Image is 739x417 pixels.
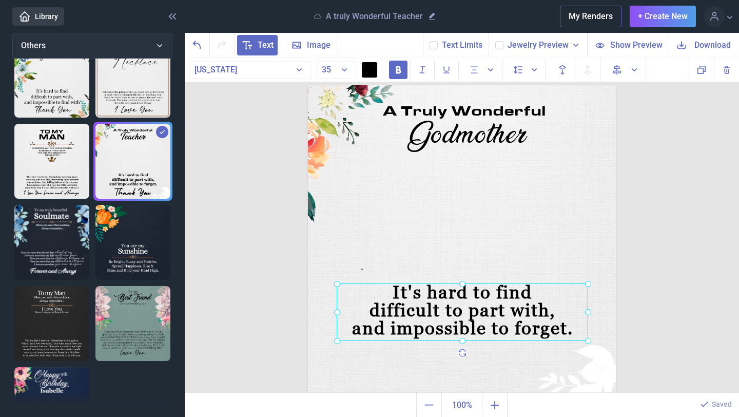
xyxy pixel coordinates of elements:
img: A truly Wonderful Teacher [95,124,170,199]
button: Italic [411,61,435,79]
button: Others [12,33,172,59]
button: Text Limits [442,39,482,51]
span: 35 [322,65,331,74]
button: Backwards [550,58,575,82]
button: Zoom out [416,393,441,417]
span: Text [258,39,274,51]
button: Download [669,33,739,57]
button: Align to page [605,58,646,82]
p: A truly Wonderful Teacher [326,11,423,22]
button: Copy [689,58,714,82]
button: Image [280,33,337,57]
button: Alignment [463,59,502,81]
a: Library [12,7,64,26]
img: Promise Necklace (for Men) [95,43,170,118]
button: 35 [316,61,357,79]
button: Zoom in [482,393,508,417]
button: Spacing [507,59,546,81]
span: Jewelry Preview [508,39,569,51]
span: Image [307,39,330,51]
button: Underline [435,61,459,79]
div: Godmother [397,122,536,156]
span: Show Preview [610,39,663,51]
img: To an amazing dogwalker [14,43,89,118]
p: Saved [712,399,732,409]
button: Text [235,33,280,57]
button: Actual size [441,393,482,417]
button: Bold [386,61,411,79]
span: 100% [444,395,480,415]
button: [US_STATE] [189,61,312,79]
button: Forwards [575,58,600,82]
div: A Truly Wonderful [381,104,547,124]
button: Jewelry Preview [508,39,581,51]
img: To My Man [14,124,89,199]
button: Show Preview [587,33,669,57]
span: Download [694,39,731,51]
img: To my truly beautiful soulmate [14,205,89,280]
span: [US_STATE] [195,65,237,74]
img: To my Best Friend [95,286,170,361]
button: Redo [210,33,235,57]
button: My Renders [560,6,621,27]
img: You are my sunshine [95,205,170,280]
button: Delete [714,58,739,82]
button: Undo [185,33,210,57]
img: to my man [14,286,89,361]
span: Others [21,41,46,50]
button: + Create New [630,6,696,27]
img: b020.jpg [308,85,616,393]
